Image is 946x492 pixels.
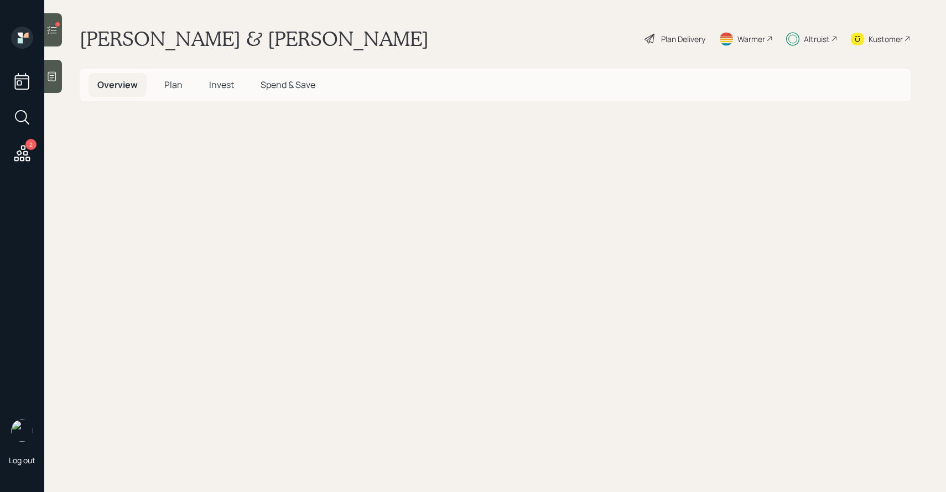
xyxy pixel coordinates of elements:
[97,79,138,91] span: Overview
[869,33,903,45] div: Kustomer
[80,27,429,51] h1: [PERSON_NAME] & [PERSON_NAME]
[9,455,35,465] div: Log out
[164,79,183,91] span: Plan
[737,33,765,45] div: Warmer
[661,33,705,45] div: Plan Delivery
[804,33,830,45] div: Altruist
[261,79,315,91] span: Spend & Save
[25,139,37,150] div: 2
[209,79,234,91] span: Invest
[11,420,33,442] img: sami-boghos-headshot.png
